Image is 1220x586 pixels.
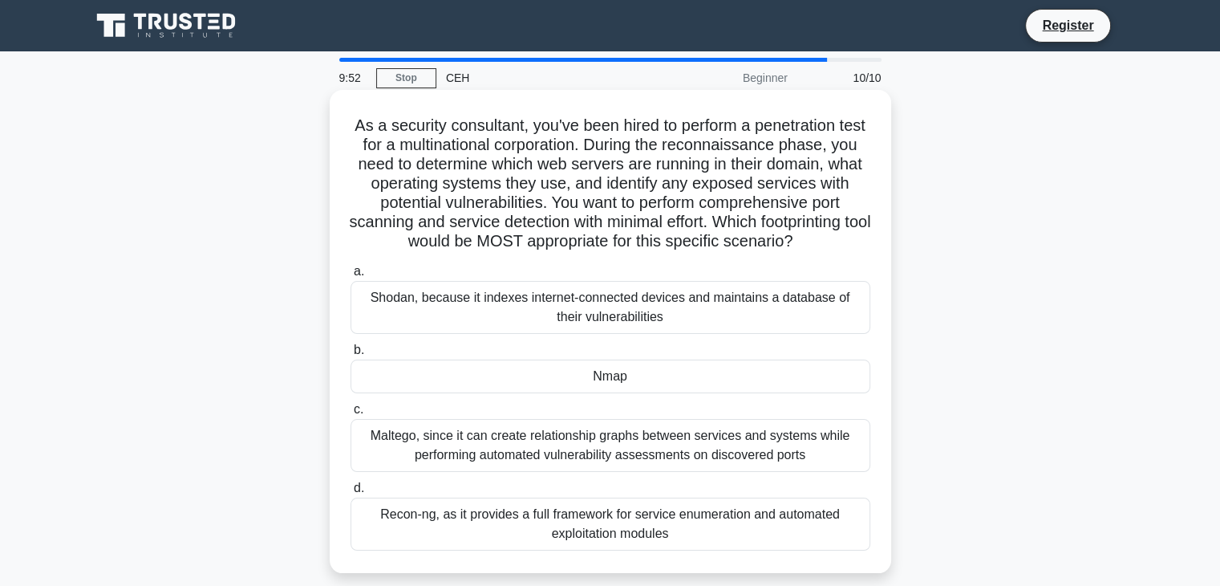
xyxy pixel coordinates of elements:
span: d. [354,481,364,494]
div: Beginner [657,62,797,94]
div: Recon-ng, as it provides a full framework for service enumeration and automated exploitation modules [351,498,870,551]
a: Stop [376,68,436,88]
h5: As a security consultant, you've been hired to perform a penetration test for a multinational cor... [349,116,872,252]
div: CEH [436,62,657,94]
div: Nmap [351,360,870,393]
div: Shodan, because it indexes internet-connected devices and maintains a database of their vulnerabi... [351,281,870,334]
div: Maltego, since it can create relationship graphs between services and systems while performing au... [351,419,870,472]
div: 10/10 [797,62,891,94]
a: Register [1032,15,1103,35]
span: c. [354,402,363,416]
div: 9:52 [330,62,376,94]
span: a. [354,264,364,278]
span: b. [354,343,364,356]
